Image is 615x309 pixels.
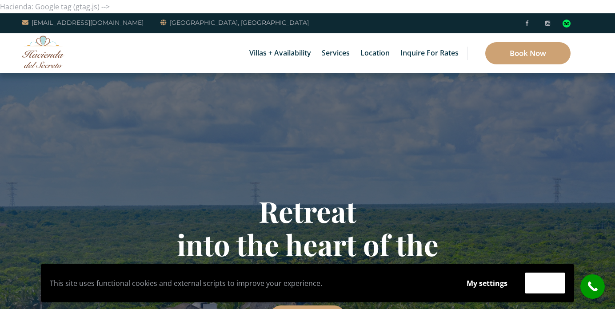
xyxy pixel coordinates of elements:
button: Accept [525,273,565,293]
a: Services [317,33,354,73]
a: Inquire for Rates [396,33,463,73]
a: Book Now [485,42,571,64]
a: Location [356,33,394,73]
img: Tripadvisor_logomark.svg [563,20,571,28]
h1: Retreat into the heart of the Riviera Maya [48,194,567,294]
i: call [583,277,603,297]
a: Villas + Availability [245,33,315,73]
a: call [580,274,605,299]
div: Read traveler reviews on Tripadvisor [563,20,571,28]
p: This site uses functional cookies and external scripts to improve your experience. [50,277,449,290]
a: [GEOGRAPHIC_DATA], [GEOGRAPHIC_DATA] [160,17,309,28]
a: [EMAIL_ADDRESS][DOMAIN_NAME] [22,17,144,28]
button: My settings [458,273,516,293]
img: Awesome Logo [22,36,64,68]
